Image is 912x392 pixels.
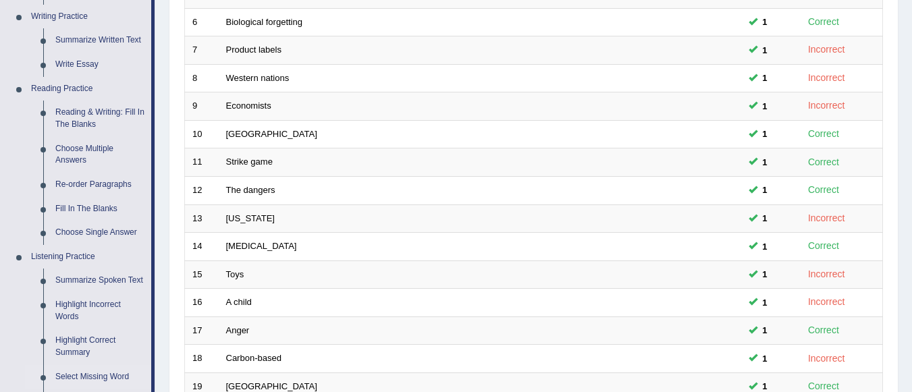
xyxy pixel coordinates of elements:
[757,127,773,141] span: You can still take this question
[49,173,151,197] a: Re-order Paragraphs
[757,352,773,366] span: You can still take this question
[226,325,250,335] a: Anger
[226,381,317,391] a: [GEOGRAPHIC_DATA]
[49,137,151,173] a: Choose Multiple Answers
[757,183,773,197] span: You can still take this question
[185,345,219,373] td: 18
[185,120,219,148] td: 10
[803,351,851,366] div: Incorrect
[757,240,773,254] span: You can still take this question
[803,267,851,282] div: Incorrect
[226,297,252,307] a: A child
[226,101,271,111] a: Economists
[757,296,773,310] span: You can still take this question
[803,155,845,170] div: Correct
[185,204,219,233] td: 13
[803,14,845,30] div: Correct
[185,316,219,345] td: 17
[185,8,219,36] td: 6
[757,211,773,225] span: You can still take this question
[757,99,773,113] span: You can still take this question
[803,238,845,254] div: Correct
[185,289,219,317] td: 16
[226,157,273,167] a: Strike game
[803,42,851,57] div: Incorrect
[49,221,151,245] a: Choose Single Answer
[185,64,219,92] td: 8
[226,241,297,251] a: [MEDICAL_DATA]
[757,323,773,337] span: You can still take this question
[803,70,851,86] div: Incorrect
[226,353,281,363] a: Carbon-based
[226,269,244,279] a: Toys
[757,267,773,281] span: You can still take this question
[226,185,275,195] a: The dangers
[757,15,773,29] span: You can still take this question
[757,155,773,169] span: You can still take this question
[185,260,219,289] td: 15
[803,211,851,226] div: Incorrect
[226,213,275,223] a: [US_STATE]
[25,245,151,269] a: Listening Practice
[757,43,773,57] span: You can still take this question
[25,5,151,29] a: Writing Practice
[226,129,317,139] a: [GEOGRAPHIC_DATA]
[803,98,851,113] div: Incorrect
[49,101,151,136] a: Reading & Writing: Fill In The Blanks
[49,28,151,53] a: Summarize Written Text
[185,176,219,204] td: 12
[25,77,151,101] a: Reading Practice
[803,182,845,198] div: Correct
[49,53,151,77] a: Write Essay
[803,126,845,142] div: Correct
[185,36,219,65] td: 7
[49,293,151,329] a: Highlight Incorrect Words
[803,294,851,310] div: Incorrect
[226,17,302,27] a: Biological forgetting
[49,329,151,364] a: Highlight Correct Summary
[49,269,151,293] a: Summarize Spoken Text
[226,45,281,55] a: Product labels
[49,365,151,389] a: Select Missing Word
[803,323,845,338] div: Correct
[49,197,151,221] a: Fill In The Blanks
[226,73,290,83] a: Western nations
[185,148,219,177] td: 11
[185,233,219,261] td: 14
[757,71,773,85] span: You can still take this question
[185,92,219,121] td: 9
